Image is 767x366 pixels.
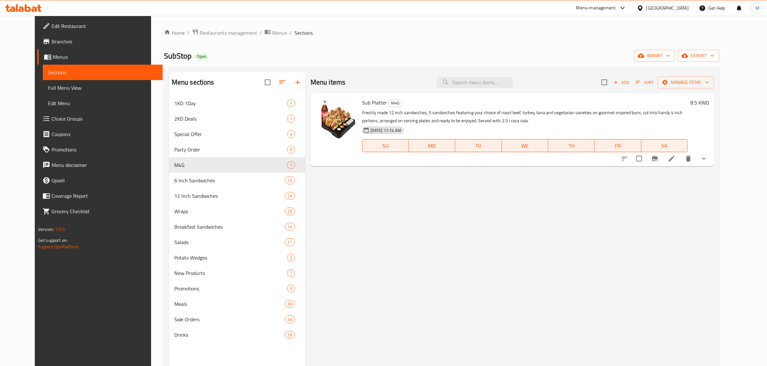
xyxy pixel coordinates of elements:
span: Sort sections [274,75,290,90]
div: items [287,130,295,138]
span: 14 [285,224,295,230]
button: SA [641,139,688,152]
span: Branches [52,38,158,45]
a: Upsell [37,173,163,188]
button: WE [502,139,548,152]
div: items [285,331,295,339]
div: items [287,161,295,169]
div: items [285,207,295,215]
span: Sub Platter [362,98,387,107]
div: items [287,115,295,123]
a: Promotions [37,142,163,157]
span: Sort items [632,78,658,87]
span: 34 [285,316,295,323]
p: Freshly made 12 inch sandwiches, 5 sandwiches featuring your choice of roast beef, turkey, tuna a... [362,109,688,125]
nav: breadcrumb [164,29,719,37]
h6: 8.5 KWD [690,98,709,107]
button: TU [455,139,502,152]
span: WE [504,141,546,151]
div: 6 Inch Sandwiches25 [169,173,305,188]
div: Side Orders34 [169,312,305,327]
div: 1KD 1Day1 [169,96,305,111]
span: Wraps [174,207,285,215]
div: items [285,316,295,323]
svg: Show Choices [700,155,708,162]
span: Promotions [174,285,287,292]
a: Edit Restaurant [37,18,163,34]
span: Meals [174,300,285,308]
a: Grocery Checklist [37,204,163,219]
div: Salads21 [169,234,305,250]
div: Promotions5 [169,281,305,296]
span: [DATE] 11:14 AM [368,127,404,133]
span: Salads [174,238,285,246]
span: M4G [174,161,287,169]
a: Edit menu item [668,155,676,162]
span: New Products [174,269,287,277]
span: Breakfast Sandwiches [174,223,285,231]
div: Potato Wedges2 [169,250,305,265]
a: Sections [43,65,163,80]
span: SubStop [164,49,192,63]
li: / [187,29,189,37]
span: Edit Menu [48,99,158,107]
div: Breakfast Sandwiches14 [169,219,305,234]
span: Coupons [52,130,158,138]
div: 2KD Deals1 [169,111,305,126]
a: Branches [37,34,163,49]
div: Wraps25 [169,204,305,219]
span: 5 [287,147,295,153]
span: TH [551,141,592,151]
span: Party Order [174,146,287,153]
span: Menu disclaimer [52,161,158,169]
span: import [639,52,670,60]
a: Home [164,29,185,37]
div: Special Offer4 [169,126,305,142]
div: M4G1 [169,157,305,173]
button: export [678,50,719,62]
li: / [290,29,292,37]
a: Full Menu View [43,80,163,96]
span: 1 [287,116,295,122]
span: Side Orders [174,316,285,323]
span: Special Offer [174,130,287,138]
div: items [287,269,295,277]
span: 21 [285,239,295,245]
div: items [287,254,295,261]
span: 1.0.0 [55,225,65,233]
div: 2KD Deals [174,115,287,123]
div: items [287,99,295,107]
button: Branch-specific-item [647,151,663,166]
span: 5 [287,286,295,292]
button: Manage items [658,77,714,88]
span: M4G [388,99,402,107]
button: delete [681,151,696,166]
span: MO [411,141,453,151]
span: SU [365,141,406,151]
button: FR [595,139,641,152]
div: Drinks [174,331,285,339]
button: show more [696,151,712,166]
button: Sort [634,78,655,87]
span: TU [458,141,499,151]
div: items [285,223,295,231]
div: Menu-management [576,4,616,12]
div: New Products7 [169,265,305,281]
button: Add [611,78,632,87]
button: Add section [290,75,305,90]
span: Promotions [52,146,158,153]
span: SA [644,141,685,151]
div: Party Order5 [169,142,305,157]
span: 6 Inch Sandwiches [174,177,285,184]
span: Full Menu View [48,84,158,92]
